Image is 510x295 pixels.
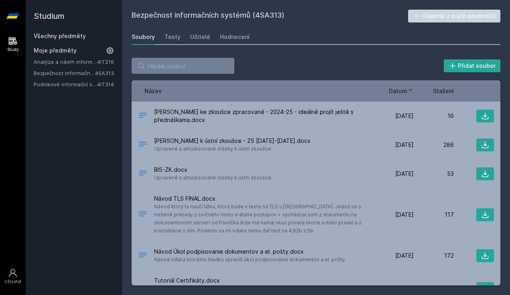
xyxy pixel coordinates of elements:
span: Návod TLS FINAL.docx [154,195,370,203]
div: Učitelé [190,33,210,41]
div: DOCX [138,110,148,122]
div: 286 [414,141,454,149]
a: Podnikové informační systémy [34,80,97,88]
a: 4IT314 [97,81,114,87]
button: Přidat soubor [444,59,501,72]
a: Bezpečnost informačních systémů [34,69,95,77]
a: Učitelé [190,29,210,45]
button: Datum [389,87,414,95]
div: Study [7,47,19,53]
div: DOCX [138,139,148,151]
a: Analýza a návrh informačních systémů [34,58,97,66]
div: 16 [414,112,454,120]
h2: Bezpečnost informačních systémů (4SA313) [132,10,408,22]
div: DOCX [138,168,148,180]
input: Hledej soubor [132,58,234,74]
div: Soubory [132,33,155,41]
span: [DATE] [395,252,414,260]
span: Návod Úkol podpisovanie dokumentov a el. pošty.docx [154,248,345,256]
button: Odebrat z mých předmětů [408,10,501,22]
a: 4IT216 [97,59,114,65]
span: Tutoriál Certifikáty.docx [154,277,370,285]
div: DOCX [138,283,148,295]
div: DOCX [138,250,148,262]
span: [DATE] [395,285,414,293]
span: [PERSON_NAME] ke zkoušce zpracované - 2024-25 - ideálně projít ještě s přednáškama.docx [154,108,370,124]
span: Návod ktorý ťa naučí látku, ktorá bude v teste na TLS u [GEOGRAPHIC_DATA]. Jedná sa o riešené prí... [154,203,370,235]
span: Upravené a aktualizované otázky k ústní zkoušce [154,145,311,153]
a: Testy [165,29,181,45]
a: Všechny předměty [34,33,86,39]
span: Moje předměty [34,47,77,55]
button: Název [144,87,162,95]
div: 91 [414,285,454,293]
div: Hodnocení [220,33,250,41]
a: Uživatel [2,264,24,289]
span: Upravené a aktualizované otázky k ústní zkoušce [154,174,271,182]
a: Soubory [132,29,155,45]
button: Stažení [433,87,454,95]
span: Návod vďaka ktorému hladko spravíš úkol podpisovanie dokumentov a el. pošty [154,256,345,264]
span: BIS-ZK.docx [154,166,271,174]
span: [PERSON_NAME] k ústní zkoušce - ZS [DATE]-[DATE].docx [154,137,311,145]
a: Hodnocení [220,29,250,45]
span: [DATE] [395,141,414,149]
div: 117 [414,211,454,219]
span: [DATE] [395,112,414,120]
a: 4SA313 [95,70,114,76]
span: Datum [389,87,407,95]
div: Uživatel [4,279,21,285]
div: DOCX [138,209,148,221]
div: Testy [165,33,181,41]
div: 172 [414,252,454,260]
a: Study [2,32,24,57]
div: 53 [414,170,454,178]
span: [DATE] [395,211,414,219]
span: [DATE] [395,170,414,178]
